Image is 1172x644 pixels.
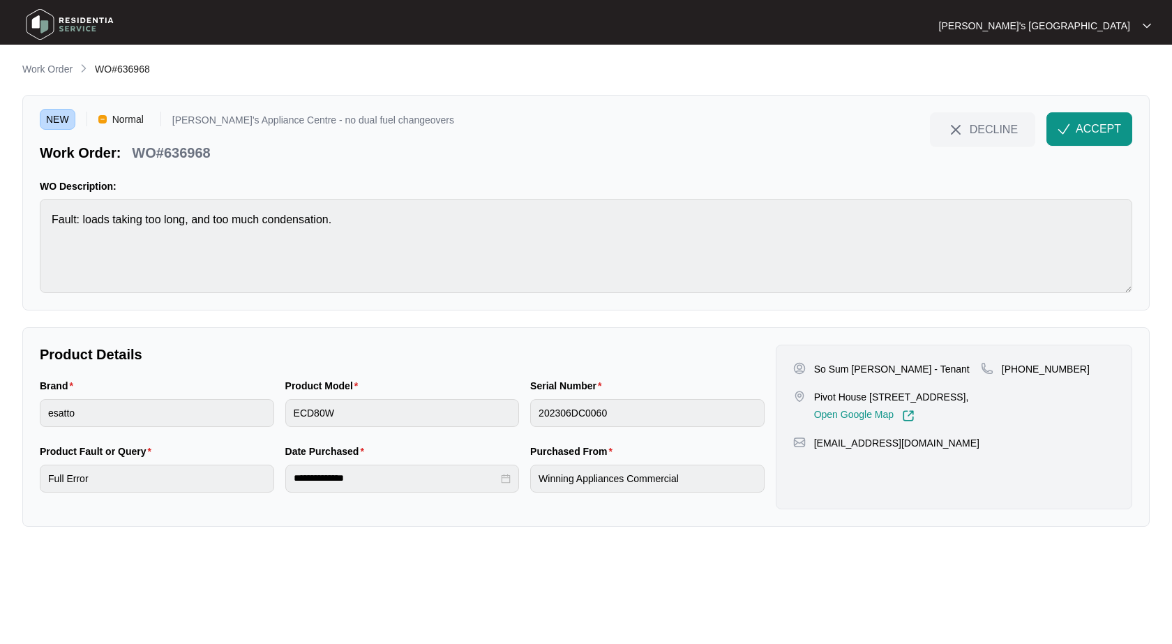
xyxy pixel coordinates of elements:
[793,436,806,449] img: map-pin
[172,115,454,130] p: [PERSON_NAME]'s Appliance Centre - no dual fuel changeovers
[530,444,618,458] label: Purchased From
[1002,362,1090,376] p: [PHONE_NUMBER]
[40,143,121,163] p: Work Order:
[1076,121,1121,137] span: ACCEPT
[793,362,806,375] img: user-pin
[107,109,149,130] span: Normal
[947,121,964,138] img: close-Icon
[1143,22,1151,29] img: dropdown arrow
[814,436,979,450] p: [EMAIL_ADDRESS][DOMAIN_NAME]
[814,390,969,404] p: Pivot House [STREET_ADDRESS],
[1058,123,1070,135] img: check-Icon
[22,62,73,76] p: Work Order
[530,465,765,493] input: Purchased From
[98,115,107,123] img: Vercel Logo
[1046,112,1132,146] button: check-IconACCEPT
[78,63,89,74] img: chevron-right
[132,143,210,163] p: WO#636968
[294,471,499,486] input: Date Purchased
[40,199,1132,293] textarea: Fault: loads taking too long, and too much condensation.
[285,379,364,393] label: Product Model
[981,362,993,375] img: map-pin
[930,112,1035,146] button: close-IconDECLINE
[40,379,79,393] label: Brand
[40,179,1132,193] p: WO Description:
[40,109,75,130] span: NEW
[40,444,157,458] label: Product Fault or Query
[530,399,765,427] input: Serial Number
[793,390,806,403] img: map-pin
[40,345,765,364] p: Product Details
[814,362,970,376] p: So Sum [PERSON_NAME] - Tenant
[95,63,150,75] span: WO#636968
[21,3,119,45] img: residentia service logo
[939,19,1130,33] p: [PERSON_NAME]'s [GEOGRAPHIC_DATA]
[902,410,915,422] img: Link-External
[20,62,75,77] a: Work Order
[814,410,915,422] a: Open Google Map
[530,379,607,393] label: Serial Number
[40,465,274,493] input: Product Fault or Query
[970,121,1018,137] span: DECLINE
[285,399,520,427] input: Product Model
[285,444,370,458] label: Date Purchased
[40,399,274,427] input: Brand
